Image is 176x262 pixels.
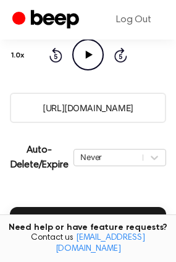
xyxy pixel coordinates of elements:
[10,45,29,66] button: 1.0x
[80,151,136,163] div: Never
[7,233,169,255] span: Contact us
[12,8,82,32] a: Beep
[10,207,166,242] button: Insert into Docs
[56,234,145,253] a: [EMAIL_ADDRESS][DOMAIN_NAME]
[10,143,69,172] p: Auto-Delete/Expire
[104,5,164,35] a: Log Out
